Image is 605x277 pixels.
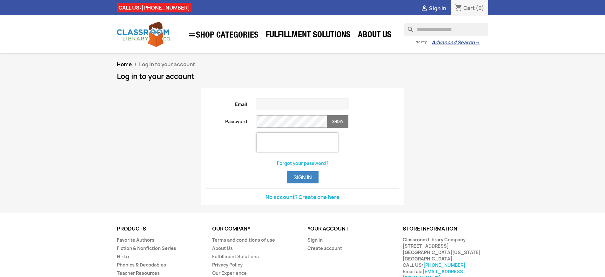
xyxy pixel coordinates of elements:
[117,73,488,80] h1: Log in to your account
[403,226,488,232] p: Store information
[117,237,154,243] a: Favorite Authors
[429,5,446,12] span: Sign in
[455,4,462,12] i: shopping_cart
[212,253,259,259] a: Fulfillment Solutions
[420,5,446,12] a:  Sign in
[423,262,465,268] a: [PHONE_NUMBER]
[188,32,196,39] i: 
[432,39,480,46] a: Advanced Search→
[287,171,319,183] button: Sign in
[117,253,129,259] a: Hi-Lo
[307,245,342,251] a: Create account
[475,39,480,46] span: →
[257,133,338,152] iframe: reCAPTCHA
[139,61,195,68] span: Log in to your account
[266,194,339,201] a: No account? Create one here
[117,270,160,276] a: Teacher Resources
[212,270,247,276] a: Our Experience
[277,160,328,166] a: Forgot your password?
[117,226,203,232] p: Products
[117,3,192,12] div: CALL US:
[420,5,428,12] i: 
[201,98,252,108] label: Email
[117,262,166,268] a: Phonics & Decodables
[413,39,432,45] span: - or try -
[212,245,233,251] a: About Us
[307,237,323,243] a: Sign in
[404,23,488,36] input: Search
[185,28,262,42] a: SHOP CATEGORIES
[212,226,298,232] p: Our company
[117,61,132,68] a: Home
[212,237,275,243] a: Terms and conditions of use
[117,22,171,47] img: Classroom Library Company
[327,115,348,128] button: Show
[117,245,176,251] a: Fiction & Nonfiction Series
[476,4,484,11] span: (0)
[404,23,412,31] i: search
[212,262,243,268] a: Privacy Policy
[141,4,190,11] a: [PHONE_NUMBER]
[307,225,349,232] a: Your account
[355,29,395,42] a: About Us
[257,115,327,128] input: Password input
[201,115,252,125] label: Password
[463,4,475,11] span: Cart
[263,29,354,42] a: Fulfillment Solutions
